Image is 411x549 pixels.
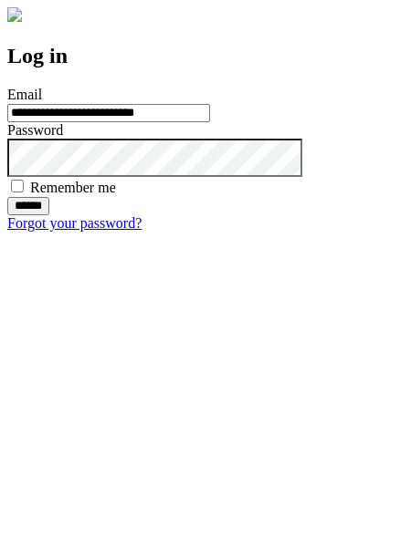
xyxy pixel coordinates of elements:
[7,7,22,22] img: logo-4e3dc11c47720685a147b03b5a06dd966a58ff35d612b21f08c02c0306f2b779.png
[30,180,116,195] label: Remember me
[7,215,142,231] a: Forgot your password?
[7,87,42,102] label: Email
[7,122,63,138] label: Password
[7,44,404,68] h2: Log in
